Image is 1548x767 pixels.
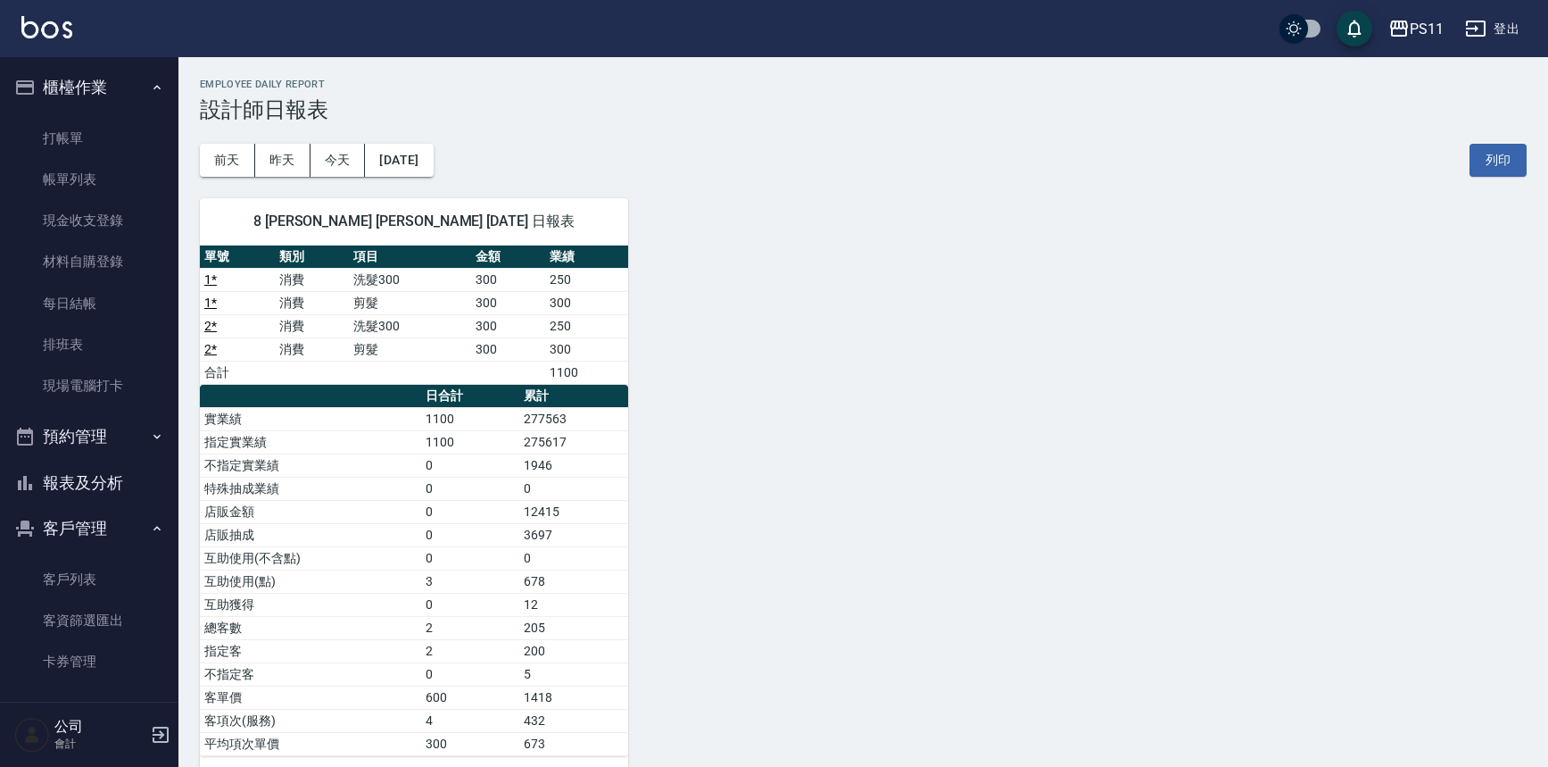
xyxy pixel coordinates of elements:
td: 0 [421,523,519,546]
a: 帳單列表 [7,159,171,200]
td: 洗髮300 [349,314,470,338]
td: 4 [421,709,519,732]
button: 登出 [1458,13,1527,46]
a: 排班表 [7,324,171,365]
td: 1100 [421,407,519,430]
td: 客單價 [200,686,421,709]
td: 0 [421,663,519,686]
td: 0 [421,593,519,616]
td: 剪髮 [349,291,470,314]
td: 3697 [519,523,628,546]
td: 300 [471,268,546,291]
td: 1418 [519,686,628,709]
td: 0 [519,477,628,500]
a: 每日結帳 [7,283,171,324]
img: Logo [21,16,72,38]
td: 總客數 [200,616,421,639]
td: 300 [471,314,546,338]
td: 洗髮300 [349,268,470,291]
td: 實業績 [200,407,421,430]
img: Person [14,717,50,753]
td: 不指定客 [200,663,421,686]
th: 類別 [275,246,350,269]
td: 678 [519,570,628,593]
button: [DATE] [365,144,433,177]
p: 會計 [54,736,145,752]
td: 0 [421,454,519,477]
span: 8 [PERSON_NAME] [PERSON_NAME] [DATE] 日報表 [221,213,607,230]
td: 剪髮 [349,338,470,361]
td: 205 [519,616,628,639]
td: 互助使用(不含點) [200,546,421,570]
button: 報表及分析 [7,460,171,506]
td: 300 [471,338,546,361]
td: 互助使用(點) [200,570,421,593]
a: 客戶列表 [7,559,171,600]
button: PS11 [1381,11,1451,47]
td: 店販金額 [200,500,421,523]
a: 打帳單 [7,118,171,159]
td: 300 [545,291,627,314]
a: 客資篩選匯出 [7,600,171,641]
a: 卡券管理 [7,641,171,682]
td: 消費 [275,291,350,314]
td: 12 [519,593,628,616]
td: 673 [519,732,628,755]
button: save [1337,11,1372,46]
button: 昨天 [255,144,310,177]
td: 277563 [519,407,628,430]
a: 現場電腦打卡 [7,365,171,406]
td: 合計 [200,361,275,384]
td: 432 [519,709,628,732]
td: 0 [421,546,519,570]
td: 300 [471,291,546,314]
td: 指定實業績 [200,430,421,454]
a: 材料自購登錄 [7,241,171,282]
td: 2 [421,616,519,639]
td: 互助獲得 [200,593,421,616]
td: 消費 [275,338,350,361]
td: 消費 [275,268,350,291]
button: 行銷工具 [7,690,171,737]
td: 2 [421,639,519,663]
td: 0 [421,500,519,523]
th: 業績 [545,246,627,269]
div: PS11 [1410,18,1444,40]
button: 預約管理 [7,413,171,460]
td: 指定客 [200,639,421,663]
td: 0 [519,546,628,570]
td: 275617 [519,430,628,454]
th: 單號 [200,246,275,269]
td: 250 [545,268,627,291]
td: 5 [519,663,628,686]
td: 0 [421,477,519,500]
td: 250 [545,314,627,338]
th: 項目 [349,246,470,269]
h5: 公司 [54,718,145,736]
table: a dense table [200,385,628,756]
td: 200 [519,639,628,663]
td: 1946 [519,454,628,477]
th: 累計 [519,385,628,408]
td: 300 [421,732,519,755]
td: 1100 [421,430,519,454]
button: 客戶管理 [7,505,171,552]
td: 消費 [275,314,350,338]
td: 1100 [545,361,627,384]
th: 金額 [471,246,546,269]
td: 300 [545,338,627,361]
td: 12415 [519,500,628,523]
button: 前天 [200,144,255,177]
td: 客項次(服務) [200,709,421,732]
td: 3 [421,570,519,593]
td: 特殊抽成業績 [200,477,421,500]
a: 現金收支登錄 [7,200,171,241]
button: 今天 [310,144,366,177]
td: 不指定實業績 [200,454,421,477]
td: 平均項次單價 [200,732,421,755]
td: 店販抽成 [200,523,421,546]
button: 列印 [1469,144,1527,177]
td: 600 [421,686,519,709]
button: 櫃檯作業 [7,64,171,111]
th: 日合計 [421,385,519,408]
